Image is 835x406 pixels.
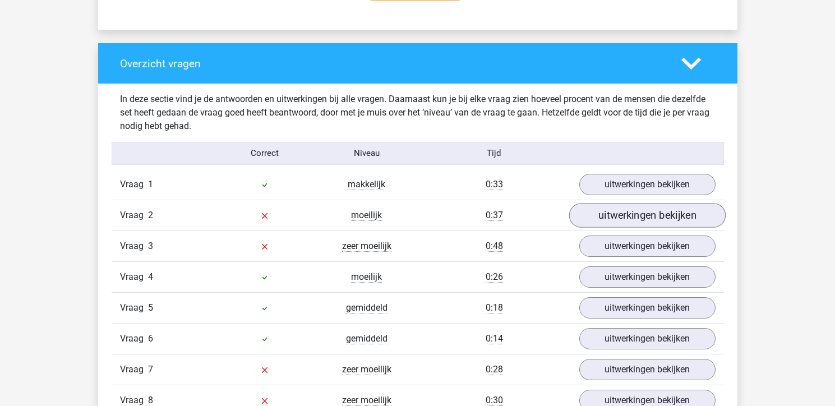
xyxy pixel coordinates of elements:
div: In deze sectie vind je de antwoorden en uitwerkingen bij alle vragen. Daarnaast kun je bij elke v... [112,93,724,133]
span: 8 [148,395,153,405]
a: uitwerkingen bekijken [569,203,725,228]
span: 0:26 [486,271,503,283]
span: moeilijk [351,210,382,221]
span: 2 [148,210,153,220]
a: uitwerkingen bekijken [579,297,716,319]
span: Vraag [120,363,148,376]
span: zeer moeilijk [342,364,391,375]
span: Vraag [120,178,148,191]
span: zeer moeilijk [342,395,391,406]
span: 0:48 [486,241,503,252]
span: 0:14 [486,333,503,344]
a: uitwerkingen bekijken [579,174,716,195]
div: Niveau [316,147,418,160]
span: 1 [148,179,153,190]
span: Vraag [120,301,148,315]
span: 5 [148,302,153,313]
span: 0:33 [486,179,503,190]
span: moeilijk [351,271,382,283]
a: uitwerkingen bekijken [579,328,716,349]
span: makkelijk [348,179,385,190]
a: uitwerkingen bekijken [579,359,716,380]
a: uitwerkingen bekijken [579,236,716,257]
h4: Overzicht vragen [120,57,665,70]
span: zeer moeilijk [342,241,391,252]
span: 0:28 [486,364,503,375]
span: 0:30 [486,395,503,406]
span: gemiddeld [346,302,387,313]
span: Vraag [120,332,148,345]
span: 6 [148,333,153,344]
span: Vraag [120,209,148,222]
span: 7 [148,364,153,375]
a: uitwerkingen bekijken [579,266,716,288]
div: Tijd [417,147,570,160]
span: 0:18 [486,302,503,313]
span: gemiddeld [346,333,387,344]
span: 4 [148,271,153,282]
span: 0:37 [486,210,503,221]
span: 3 [148,241,153,251]
span: Vraag [120,270,148,284]
span: Vraag [120,239,148,253]
div: Correct [214,147,316,160]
